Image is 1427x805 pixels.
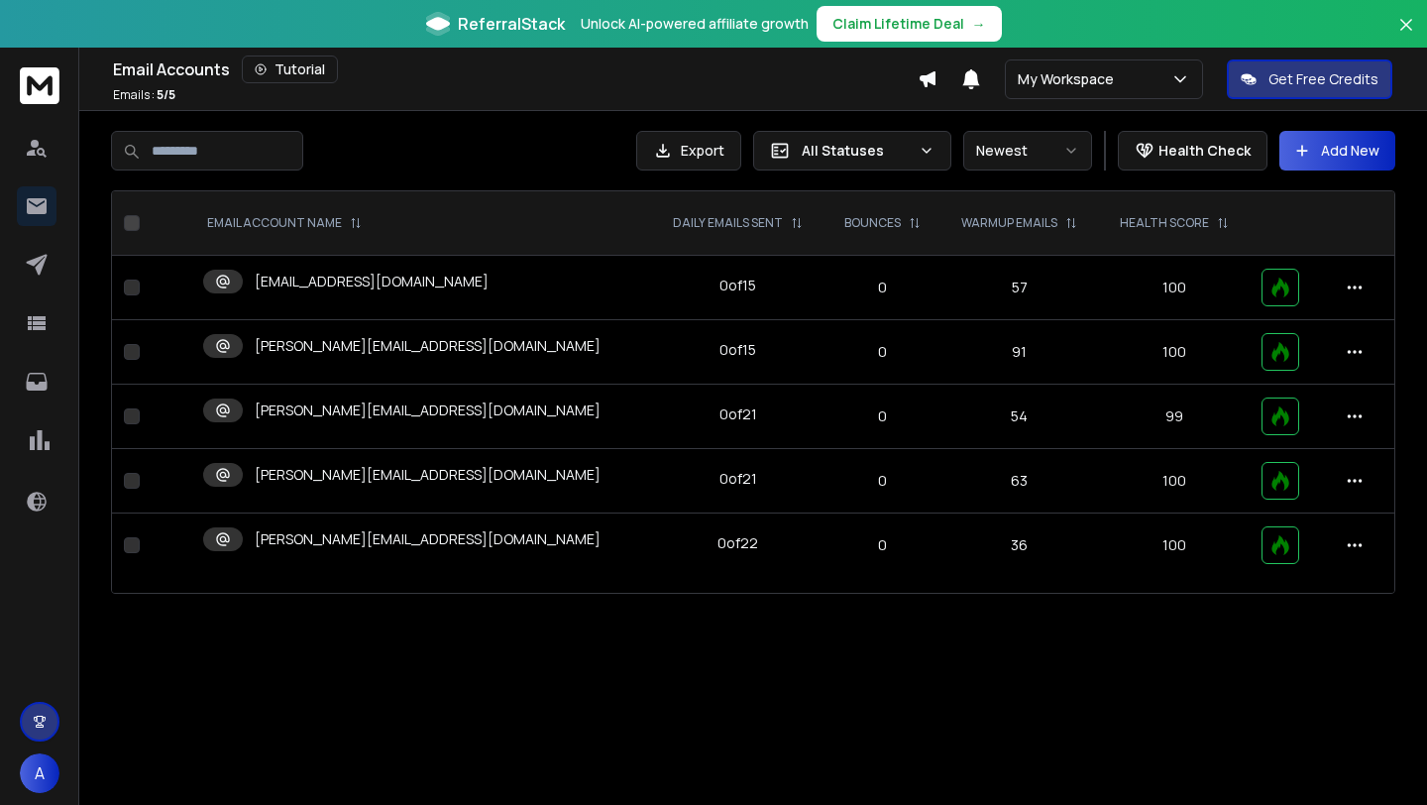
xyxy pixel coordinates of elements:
[963,131,1092,171] button: Newest
[20,753,59,793] button: A
[719,276,756,295] div: 0 of 15
[719,404,757,424] div: 0 of 21
[972,14,986,34] span: →
[961,215,1057,231] p: WARMUP EMAILS
[717,533,758,553] div: 0 of 22
[255,401,601,420] p: [PERSON_NAME][EMAIL_ADDRESS][DOMAIN_NAME]
[719,469,757,489] div: 0 of 21
[1099,385,1250,449] td: 99
[1227,59,1392,99] button: Get Free Credits
[1099,320,1250,385] td: 100
[719,340,756,360] div: 0 of 15
[1118,131,1267,171] button: Health Check
[802,141,911,161] p: All Statuses
[255,465,601,485] p: [PERSON_NAME][EMAIL_ADDRESS][DOMAIN_NAME]
[1158,141,1251,161] p: Health Check
[581,14,809,34] p: Unlock AI-powered affiliate growth
[113,56,918,83] div: Email Accounts
[940,449,1099,514] td: 63
[1268,69,1378,89] p: Get Free Credits
[836,342,929,362] p: 0
[242,56,338,83] button: Tutorial
[458,12,565,36] span: ReferralStack
[844,215,901,231] p: BOUNCES
[940,320,1099,385] td: 91
[1099,449,1250,514] td: 100
[940,514,1099,578] td: 36
[836,406,929,426] p: 0
[673,215,783,231] p: DAILY EMAILS SENT
[207,215,362,231] div: EMAIL ACCOUNT NAME
[255,272,489,291] p: [EMAIL_ADDRESS][DOMAIN_NAME]
[1279,131,1395,171] button: Add New
[255,336,601,356] p: [PERSON_NAME][EMAIL_ADDRESS][DOMAIN_NAME]
[940,256,1099,320] td: 57
[1393,12,1419,59] button: Close banner
[113,87,175,103] p: Emails :
[1018,69,1122,89] p: My Workspace
[157,86,175,103] span: 5 / 5
[1099,256,1250,320] td: 100
[636,131,741,171] button: Export
[836,535,929,555] p: 0
[836,278,929,297] p: 0
[817,6,1002,42] button: Claim Lifetime Deal→
[1120,215,1209,231] p: HEALTH SCORE
[255,529,601,549] p: [PERSON_NAME][EMAIL_ADDRESS][DOMAIN_NAME]
[836,471,929,491] p: 0
[1099,514,1250,578] td: 100
[940,385,1099,449] td: 54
